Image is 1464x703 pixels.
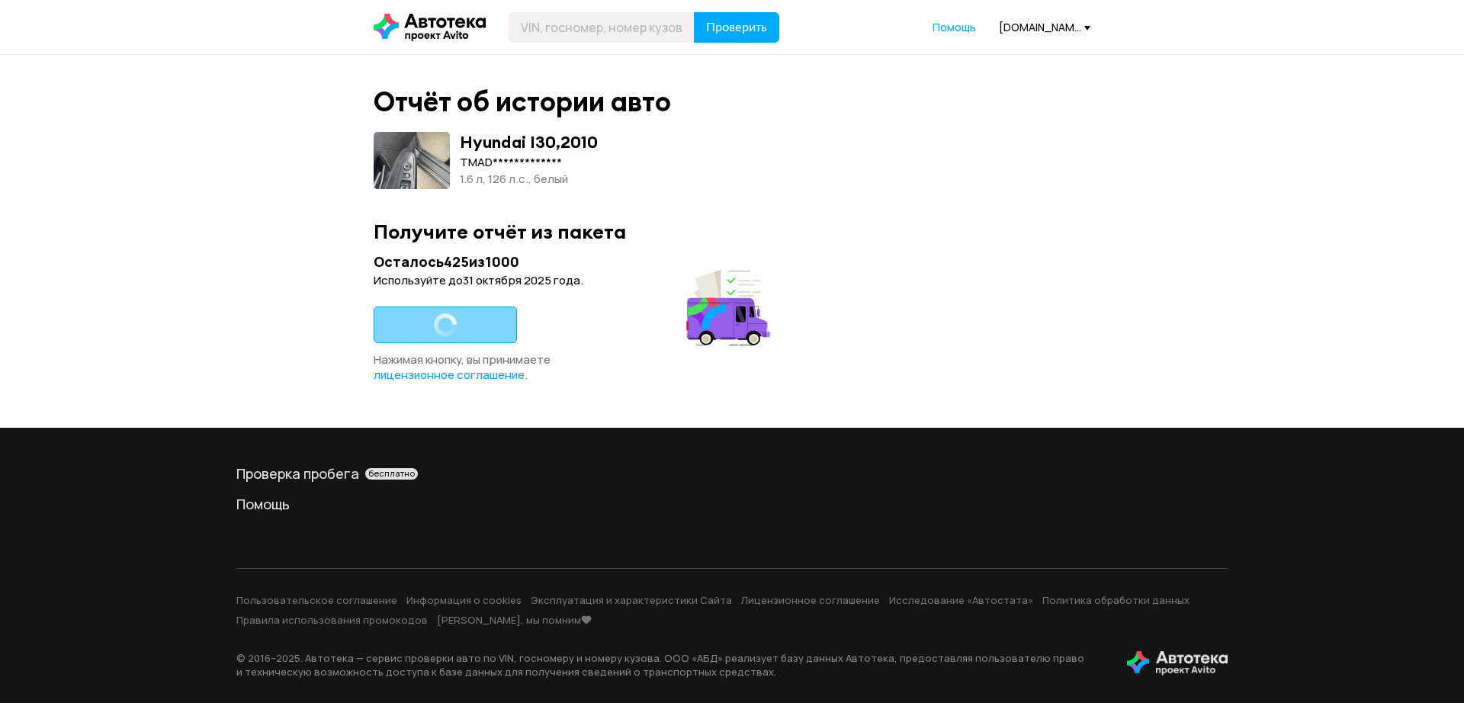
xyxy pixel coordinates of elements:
[531,593,732,607] a: Эксплуатация и характеристики Сайта
[236,613,428,627] a: Правила использования промокодов
[460,132,598,152] div: Hyundai I30 , 2010
[374,220,1090,243] div: Получите отчёт из пакета
[368,468,415,479] span: бесплатно
[374,273,775,288] div: Используйте до 31 октября 2025 года .
[460,171,598,188] div: 1.6 л, 126 л.c., белый
[999,20,1090,34] div: [DOMAIN_NAME][EMAIL_ADDRESS][DOMAIN_NAME]
[1127,651,1228,676] img: tWS6KzJlK1XUpy65r7uaHVIs4JI6Dha8Nraz9T2hA03BhoCc4MtbvZCxBLwJIh+mQSIAkLBJpqMoKVdP8sONaFJLCz6I0+pu7...
[374,367,525,383] span: лицензионное соглашение
[741,593,880,607] a: Лицензионное соглашение
[236,651,1103,679] p: © 2016– 2025 . Автотека — сервис проверки авто по VIN, госномеру и номеру кузова. ООО «АБД» реали...
[933,20,976,34] span: Помощь
[437,613,592,627] a: [PERSON_NAME], мы помним
[406,593,522,607] a: Информация о cookies
[889,593,1033,607] a: Исследование «Автостата»
[236,464,1228,483] div: Проверка пробега
[236,495,1228,513] a: Помощь
[933,20,976,35] a: Помощь
[509,12,695,43] input: VIN, госномер, номер кузова
[374,368,525,383] a: лицензионное соглашение
[236,593,397,607] a: Пользовательское соглашение
[236,464,1228,483] a: Проверка пробегабесплатно
[706,21,767,34] span: Проверить
[374,85,671,118] div: Отчёт об истории авто
[694,12,779,43] button: Проверить
[374,351,551,383] span: Нажимая кнопку, вы принимаете .
[374,252,775,271] div: Осталось 425 из 1000
[1042,593,1189,607] a: Политика обработки данных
